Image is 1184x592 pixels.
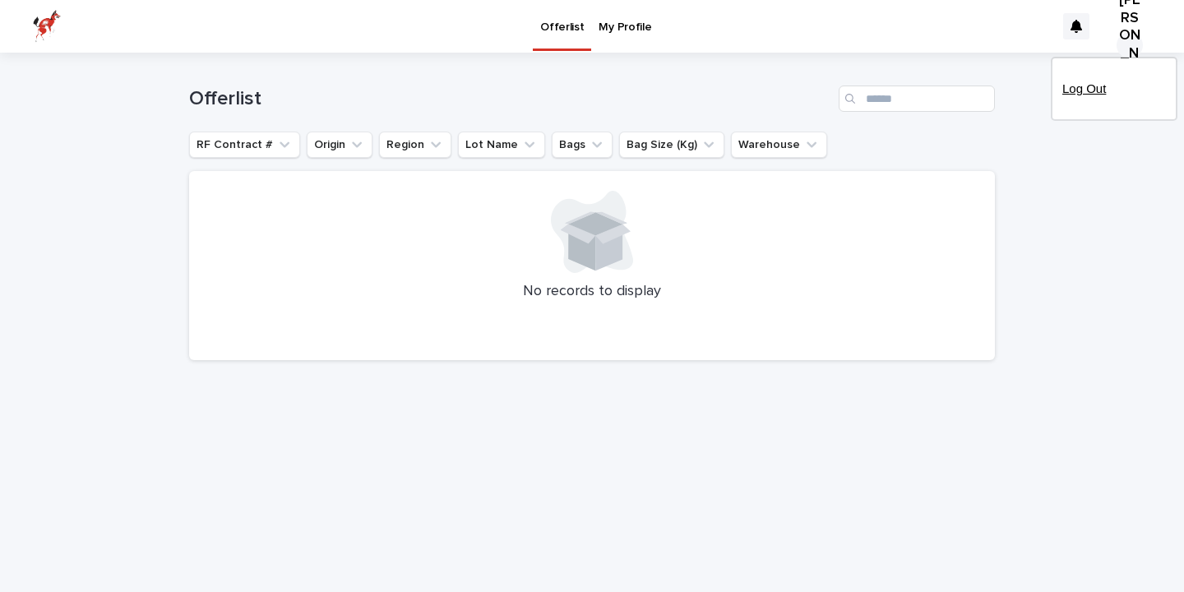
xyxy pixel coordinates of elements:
button: Warehouse [731,132,827,158]
button: RF Contract # [189,132,300,158]
a: Log Out [1062,75,1166,103]
h1: Offerlist [189,87,832,111]
button: Lot Name [458,132,545,158]
button: Origin [307,132,372,158]
button: Bags [552,132,613,158]
button: Bag Size (Kg) [619,132,724,158]
p: No records to display [209,283,975,301]
input: Search [839,86,995,112]
button: Region [379,132,451,158]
